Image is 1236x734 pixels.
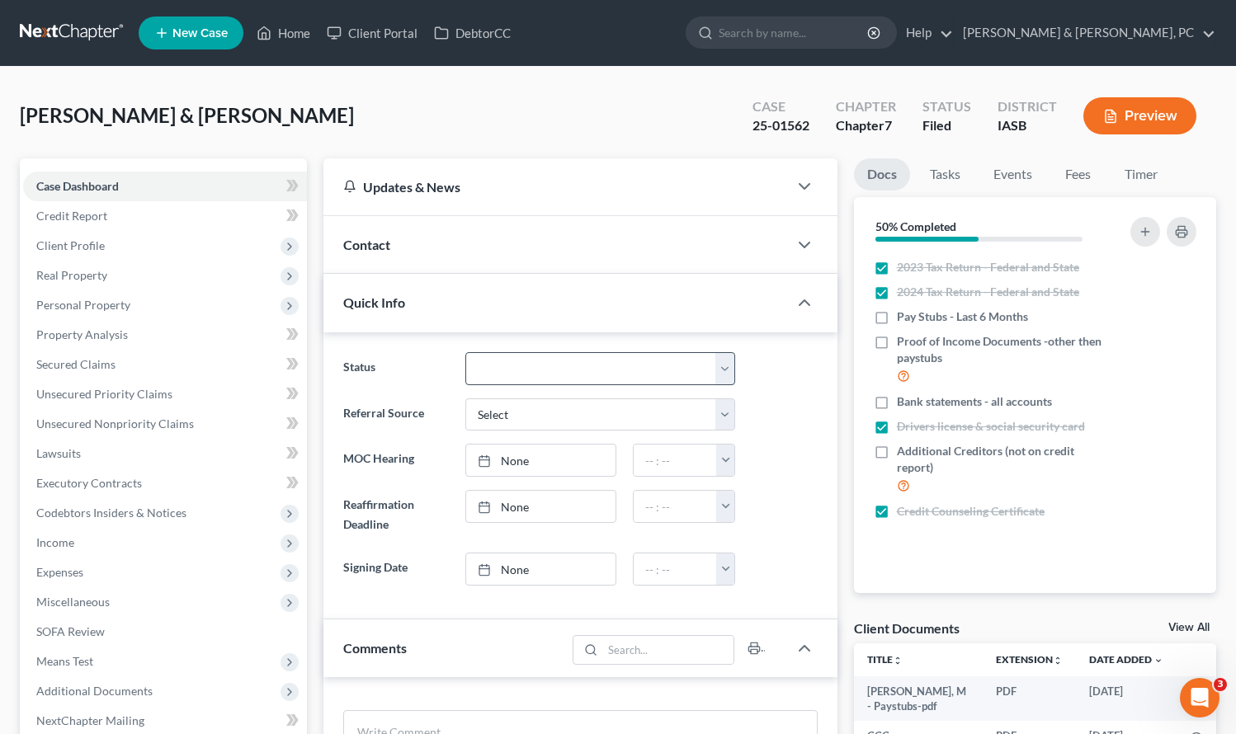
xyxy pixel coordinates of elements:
[1214,678,1227,691] span: 3
[897,259,1079,275] span: 2023 Tax Return - Federal and State
[955,18,1215,48] a: [PERSON_NAME] & [PERSON_NAME], PC
[36,684,153,698] span: Additional Documents
[335,444,458,477] label: MOC Hearing
[1111,158,1171,191] a: Timer
[23,379,307,409] a: Unsecured Priority Claims
[36,387,172,401] span: Unsecured Priority Claims
[854,676,983,722] td: [PERSON_NAME], M - Paystubs-pdf
[36,624,105,638] span: SOFA Review
[343,178,768,195] div: Updates & News
[36,476,142,490] span: Executory Contracts
[23,409,307,439] a: Unsecured Nonpriority Claims
[343,640,407,656] span: Comments
[36,298,130,312] span: Personal Property
[36,238,105,252] span: Client Profile
[23,172,307,201] a: Case Dashboard
[36,179,119,193] span: Case Dashboard
[23,468,307,498] a: Executory Contracts
[1168,622,1210,633] a: View All
[23,617,307,647] a: SOFA Review
[897,284,1079,300] span: 2024 Tax Return - Federal and State
[897,503,1045,520] span: Credit Counseling Certificate
[897,418,1085,435] span: Drivers license & social security card
[897,443,1112,476] span: Additional Creditors (not on credit report)
[836,97,896,116] div: Chapter
[854,158,910,191] a: Docs
[719,17,870,48] input: Search by name...
[23,320,307,350] a: Property Analysis
[634,445,717,476] input: -- : --
[318,18,426,48] a: Client Portal
[998,116,1057,135] div: IASB
[1053,656,1063,666] i: unfold_more
[36,416,194,431] span: Unsecured Nonpriority Claims
[922,97,971,116] div: Status
[23,439,307,468] a: Lawsuits
[1180,678,1219,718] iframe: Intercom live chat
[36,713,144,727] span: NextChapter Mailing
[36,535,74,549] span: Income
[752,116,809,135] div: 25-01562
[634,553,717,585] input: -- : --
[980,158,1045,191] a: Events
[1076,676,1177,722] td: [DATE]
[36,327,128,341] span: Property Analysis
[20,103,354,127] span: [PERSON_NAME] & [PERSON_NAME]
[752,97,809,116] div: Case
[466,491,616,522] a: None
[1083,97,1196,134] button: Preview
[36,654,93,668] span: Means Test
[36,268,107,282] span: Real Property
[1089,653,1163,666] a: Date Added expand_more
[36,595,110,609] span: Miscellaneous
[335,352,458,385] label: Status
[36,565,83,579] span: Expenses
[36,446,81,460] span: Lawsuits
[898,18,953,48] a: Help
[23,201,307,231] a: Credit Report
[23,350,307,379] a: Secured Claims
[634,491,717,522] input: -- : --
[466,553,616,585] a: None
[922,116,971,135] div: Filed
[1052,158,1105,191] a: Fees
[867,653,903,666] a: Titleunfold_more
[1153,656,1163,666] i: expand_more
[343,294,405,310] span: Quick Info
[36,506,186,520] span: Codebtors Insiders & Notices
[893,656,903,666] i: unfold_more
[917,158,974,191] a: Tasks
[875,219,956,233] strong: 50% Completed
[335,490,458,539] label: Reaffirmation Deadline
[426,18,519,48] a: DebtorCC
[897,333,1112,366] span: Proof of Income Documents -other then paystubs
[172,27,228,40] span: New Case
[897,393,1052,410] span: Bank statements - all accounts
[897,308,1028,325] span: Pay Stubs - Last 6 Months
[343,237,390,252] span: Contact
[36,357,116,371] span: Secured Claims
[335,398,458,431] label: Referral Source
[836,116,896,135] div: Chapter
[854,619,960,637] div: Client Documents
[885,117,892,133] span: 7
[602,636,734,664] input: Search...
[335,553,458,586] label: Signing Date
[983,676,1076,722] td: PDF
[996,653,1063,666] a: Extensionunfold_more
[248,18,318,48] a: Home
[998,97,1057,116] div: District
[36,209,107,223] span: Credit Report
[466,445,616,476] a: None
